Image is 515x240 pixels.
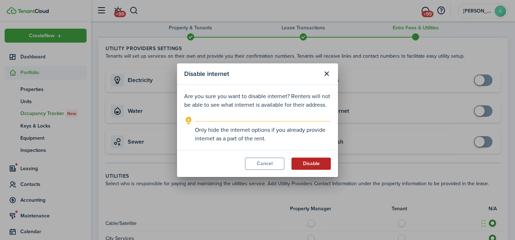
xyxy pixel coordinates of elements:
[481,213,486,234] div: Drag
[184,92,331,109] p: Are you sure you want to disable internet? Renters will not be able to see what internet is avail...
[320,68,333,80] button: Close modal
[184,116,193,125] i: outline
[195,126,331,143] explanation-description: Only hide the internet options if you already provide internet as a part of the rent.
[184,67,319,81] modal-title: Disable internet
[245,158,284,170] button: Cancel
[291,158,331,170] button: Disable
[479,206,515,240] iframe: Chat Widget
